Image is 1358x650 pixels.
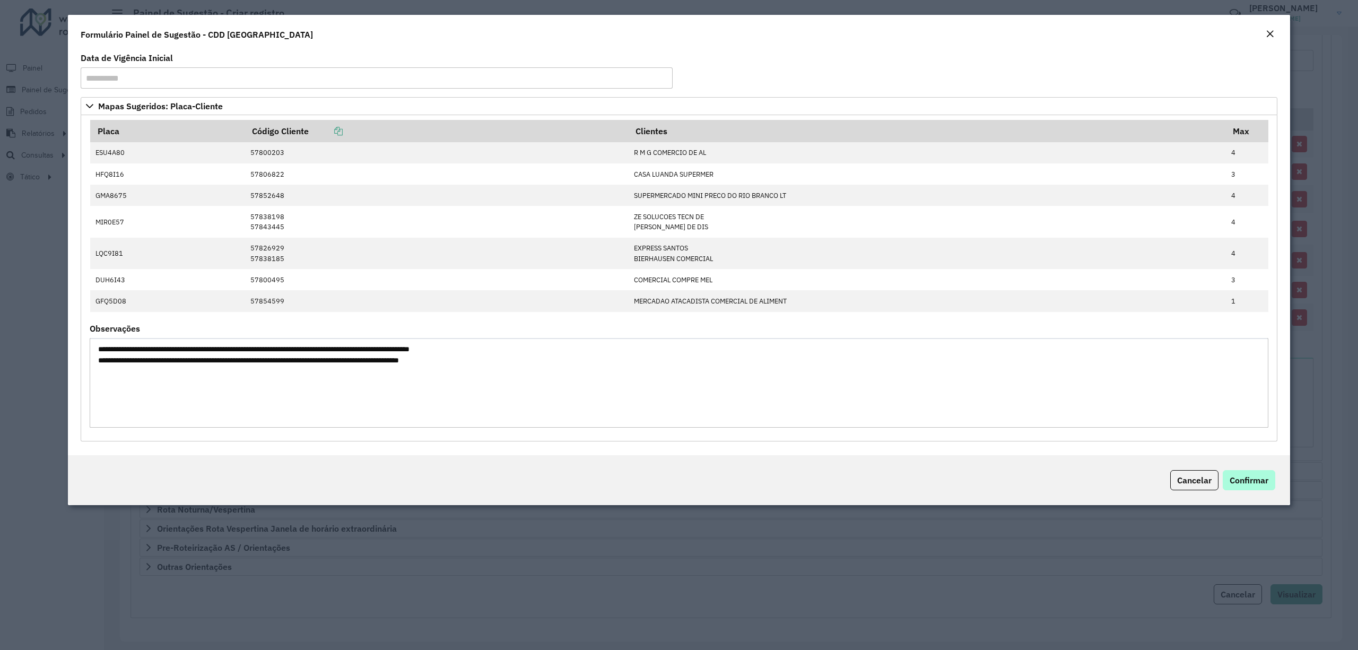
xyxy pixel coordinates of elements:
button: Confirmar [1223,470,1275,490]
th: Código Cliente [245,120,628,142]
td: MIR0E57 [90,206,245,237]
td: 4 [1226,238,1268,269]
label: Observações [90,322,140,335]
td: GFQ5D08 [90,290,245,311]
span: Confirmar [1230,475,1268,486]
div: Mapas Sugeridos: Placa-Cliente [81,115,1277,441]
td: 3 [1226,163,1268,185]
label: Data de Vigência Inicial [81,51,173,64]
td: LQC9I81 [90,238,245,269]
td: 57852648 [245,185,628,206]
span: Cancelar [1177,475,1212,486]
td: 1 [1226,290,1268,311]
td: 4 [1226,206,1268,237]
em: Fechar [1266,30,1274,38]
a: Copiar [309,126,343,136]
h4: Formulário Painel de Sugestão - CDD [GEOGRAPHIC_DATA] [81,28,313,41]
td: 57800203 [245,142,628,163]
td: CASA LUANDA SUPERMER [628,163,1225,185]
td: 4 [1226,185,1268,206]
td: EXPRESS SANTOS BIERHAUSEN COMERCIAL [628,238,1225,269]
td: SUPERMERCADO MINI PRECO DO RIO BRANCO LT [628,185,1225,206]
th: Placa [90,120,245,142]
td: 57806822 [245,163,628,185]
td: COMERCIAL COMPRE MEL [628,269,1225,290]
td: HFQ8I16 [90,163,245,185]
button: Close [1263,28,1277,41]
td: 57800495 [245,269,628,290]
td: 57838198 57843445 [245,206,628,237]
td: GMA8675 [90,185,245,206]
td: 57854599 [245,290,628,311]
th: Max [1226,120,1268,142]
td: MERCADAO ATACADISTA COMERCIAL DE ALIMENT [628,290,1225,311]
td: 3 [1226,269,1268,290]
button: Cancelar [1170,470,1218,490]
td: ESU4A80 [90,142,245,163]
th: Clientes [628,120,1225,142]
span: Mapas Sugeridos: Placa-Cliente [98,102,223,110]
td: R M G COMERCIO DE AL [628,142,1225,163]
a: Mapas Sugeridos: Placa-Cliente [81,97,1277,115]
td: DUH6I43 [90,269,245,290]
td: ZE SOLUCOES TECN DE [PERSON_NAME] DE DIS [628,206,1225,237]
td: 4 [1226,142,1268,163]
td: 57826929 57838185 [245,238,628,269]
